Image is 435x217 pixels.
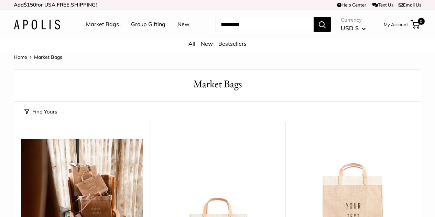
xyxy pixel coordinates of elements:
[337,2,366,8] a: Help Center
[131,19,165,30] a: Group Gifting
[384,20,408,29] a: My Account
[314,17,331,32] button: Search
[177,19,189,30] a: New
[341,23,366,34] button: USD $
[399,2,421,8] a: Email Us
[411,20,420,29] a: 0
[24,107,57,117] button: Find Yours
[188,40,195,47] a: All
[215,17,314,32] input: Search...
[14,53,62,62] nav: Breadcrumb
[418,18,425,25] span: 0
[14,20,60,30] img: Apolis
[34,54,62,60] span: Market Bags
[372,2,393,8] a: Text Us
[24,77,411,91] h1: Market Bags
[201,40,213,47] a: New
[14,54,27,60] a: Home
[218,40,247,47] a: Bestsellers
[341,24,359,32] span: USD $
[86,19,119,30] a: Market Bags
[341,15,366,25] span: Currency
[24,1,36,8] span: $150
